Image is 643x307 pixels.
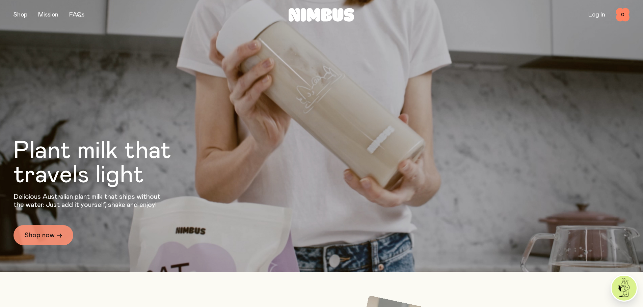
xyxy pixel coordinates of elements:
[14,193,165,209] p: Delicious Australian plant milk that ships without the water. Just add it yourself, shake and enjoy!
[14,225,73,245] a: Shop now →
[588,12,605,18] a: Log In
[69,12,84,18] a: FAQs
[612,276,637,301] img: agent
[616,8,629,22] button: 0
[38,12,58,18] a: Mission
[14,139,208,187] h1: Plant milk that travels light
